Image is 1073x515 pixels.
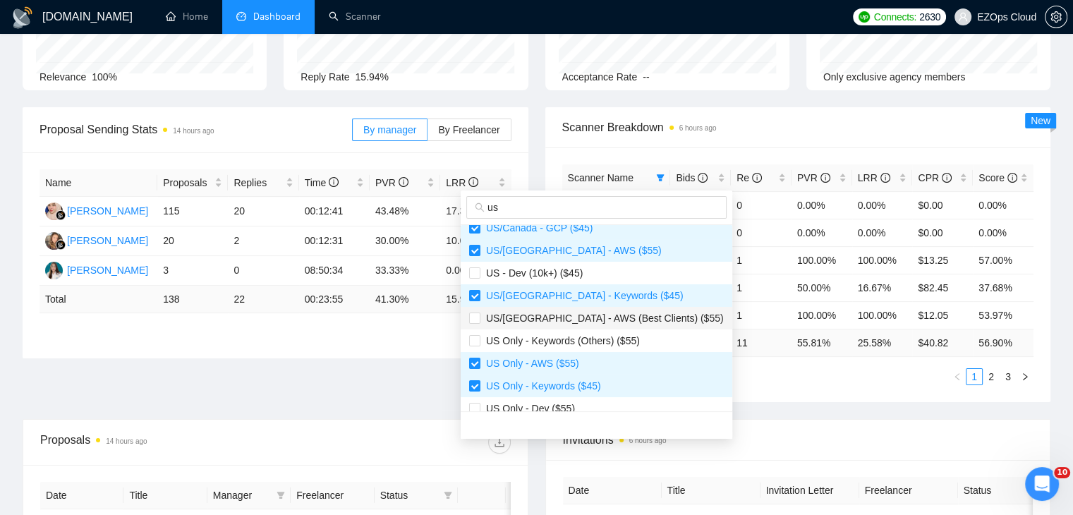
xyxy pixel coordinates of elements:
[291,482,374,509] th: Freelancer
[562,71,638,83] span: Acceptance Rate
[45,262,63,279] img: TA
[299,226,370,256] td: 00:12:31
[67,233,148,248] div: [PERSON_NAME]
[966,369,982,384] a: 1
[949,368,966,385] li: Previous Page
[480,403,575,414] span: US Only - Dev ($55)
[480,358,579,369] span: US Only - AWS ($55)
[792,219,852,246] td: 0.00%
[736,172,762,183] span: Re
[45,232,63,250] img: NK
[1017,368,1033,385] button: right
[56,210,66,220] img: gigradar-bm.png
[40,482,123,509] th: Date
[480,222,593,234] span: US/Canada - GCP ($45)
[67,203,148,219] div: [PERSON_NAME]
[440,256,511,286] td: 0.00%
[399,177,408,187] span: info-circle
[731,329,792,356] td: 11
[370,256,440,286] td: 33.33%
[45,234,148,246] a: NK[PERSON_NAME]
[480,290,684,301] span: US/[GEOGRAPHIC_DATA] - Keywords ($45)
[236,11,246,21] span: dashboard
[656,174,665,182] span: filter
[973,246,1033,274] td: 57.00%
[973,301,1033,329] td: 53.97%
[480,380,601,392] span: US Only - Keywords ($45)
[123,482,207,509] th: Title
[438,124,499,135] span: By Freelancer
[983,369,999,384] a: 2
[1025,467,1059,501] iframe: Intercom live chat
[562,119,1034,136] span: Scanner Breakdown
[40,286,157,313] td: Total
[820,173,830,183] span: info-circle
[299,286,370,313] td: 00:23:55
[106,437,147,445] time: 14 hours ago
[859,11,870,23] img: upwork-logo.png
[45,264,148,275] a: TA[PERSON_NAME]
[370,197,440,226] td: 43.48%
[173,127,214,135] time: 14 hours ago
[983,368,1000,385] li: 2
[859,477,958,504] th: Freelancer
[446,177,478,188] span: LRR
[823,71,966,83] span: Only exclusive agency members
[563,477,662,504] th: Date
[978,172,1017,183] span: Score
[679,124,717,132] time: 6 hours ago
[797,172,830,183] span: PVR
[568,172,634,183] span: Scanner Name
[480,245,662,256] span: US/[GEOGRAPHIC_DATA] - AWS ($55)
[299,256,370,286] td: 08:50:34
[676,172,708,183] span: Bids
[912,274,973,301] td: $82.45
[643,71,649,83] span: --
[488,431,511,454] button: download
[274,485,288,506] span: filter
[475,202,485,212] span: search
[277,491,285,499] span: filter
[370,226,440,256] td: 30.00%
[653,167,667,188] span: filter
[440,197,511,226] td: 17.39%
[1045,11,1067,23] span: setting
[852,274,913,301] td: 16.67%
[213,487,271,503] span: Manager
[852,329,913,356] td: 25.58 %
[698,173,708,183] span: info-circle
[973,219,1033,246] td: 0.00%
[912,301,973,329] td: $12.05
[157,226,228,256] td: 20
[40,121,352,138] span: Proposal Sending Stats
[157,256,228,286] td: 3
[45,202,63,220] img: AJ
[852,246,913,274] td: 100.00%
[1054,467,1070,478] span: 10
[480,267,583,279] span: US - Dev (10k+) ($45)
[1031,115,1050,126] span: New
[966,368,983,385] li: 1
[918,172,951,183] span: CPR
[942,173,952,183] span: info-circle
[852,301,913,329] td: 100.00%
[731,219,792,246] td: 0
[305,177,339,188] span: Time
[912,246,973,274] td: $13.25
[912,191,973,219] td: $0.00
[363,124,416,135] span: By manager
[731,274,792,301] td: 1
[912,329,973,356] td: $ 40.82
[480,313,724,324] span: US/[GEOGRAPHIC_DATA] - AWS (Best Clients) ($55)
[949,368,966,385] button: left
[1045,6,1067,28] button: setting
[157,169,228,197] th: Proposals
[973,274,1033,301] td: 37.68%
[912,219,973,246] td: $0.00
[731,301,792,329] td: 1
[958,12,968,22] span: user
[858,172,890,183] span: LRR
[234,175,282,190] span: Replies
[792,191,852,219] td: 0.00%
[792,274,852,301] td: 50.00%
